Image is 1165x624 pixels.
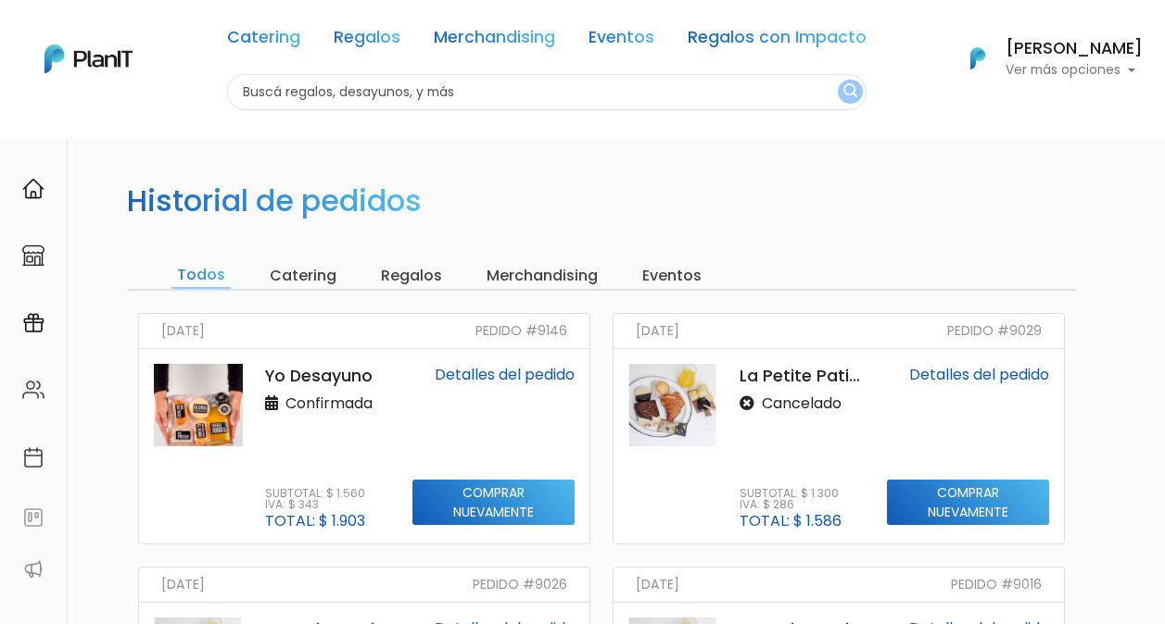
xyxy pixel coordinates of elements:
[628,364,717,446] img: thumb_La_linda-PhotoRoom.png
[265,514,365,529] p: Total: $ 1.903
[44,44,133,73] img: PlanIt Logo
[637,263,707,289] input: Eventos
[22,244,44,267] img: marketplace-4ceaa7011d94191e9ded77b95e3339b90024bf715f7c57f8cf31f2d8c509eaba.svg
[22,446,44,468] img: calendar-87d922413cdce8b2cf7b7f5f62616a5cf9e4887200fb71536465627b3292af00.svg
[227,30,300,52] a: Catering
[22,379,44,401] img: people-662611757002400ad9ed0e3c099ab2801c6687ba6c219adb57efc949bc21e19d.svg
[636,321,679,341] small: [DATE]
[473,575,567,594] small: Pedido #9026
[154,364,243,446] img: thumb_2000___2000-Photoroom__54_.png
[334,30,400,52] a: Regalos
[171,263,231,289] input: Todos
[264,263,342,289] input: Catering
[22,558,44,580] img: partners-52edf745621dab592f3b2c58e3bca9d71375a7ef29c3b500c9f145b62cc070d4.svg
[957,38,998,79] img: PlanIt Logo
[22,178,44,200] img: home-e721727adea9d79c4d83392d1f703f7f8bce08238fde08b1acbfd93340b81755.svg
[1006,41,1143,57] h6: [PERSON_NAME]
[481,263,603,289] input: Merchandising
[589,30,654,52] a: Eventos
[740,488,842,499] p: Subtotal: $ 1.300
[887,480,1049,526] input: Comprar nuevamente
[434,30,555,52] a: Merchandising
[161,575,205,594] small: [DATE]
[265,393,373,415] p: Confirmada
[740,514,842,529] p: Total: $ 1.586
[1006,64,1143,77] p: Ver más opciones
[161,321,205,341] small: [DATE]
[740,393,842,415] p: Cancelado
[265,488,365,499] p: Subtotal: $ 1.560
[951,575,1042,594] small: Pedido #9016
[740,499,842,510] p: IVA: $ 286
[947,321,1042,341] small: Pedido #9029
[22,312,44,334] img: campaigns-02234683943229c281be62815700db0a1741e53638e28bf9629b52c665b00959.svg
[475,321,567,341] small: Pedido #9146
[843,83,857,101] img: search_button-432b6d5273f82d61273b3651a40e1bd1b912527efae98b1b7a1b2c0702e16a8d.svg
[22,506,44,529] img: feedback-78b5a0c8f98aac82b08bfc38622c3050aee476f2c9584af64705fc4e61158814.svg
[909,364,1049,385] a: Detalles del pedido
[265,499,365,510] p: IVA: $ 343
[265,364,390,388] p: Yo Desayuno
[636,575,679,594] small: [DATE]
[688,30,867,52] a: Regalos con Impacto
[740,364,865,388] p: La Petite Patisserie de Flor
[412,480,575,526] input: Comprar nuevamente
[227,74,867,110] input: Buscá regalos, desayunos, y más
[127,183,422,218] h2: Historial de pedidos
[435,364,575,385] a: Detalles del pedido
[946,34,1143,82] button: PlanIt Logo [PERSON_NAME] Ver más opciones
[375,263,448,289] input: Regalos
